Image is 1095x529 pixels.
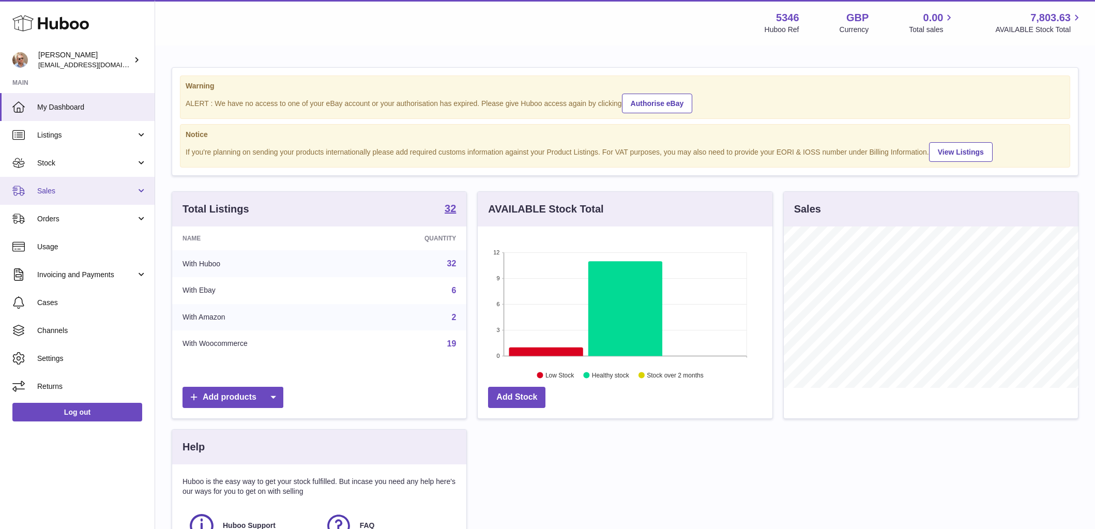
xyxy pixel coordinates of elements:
[909,11,955,35] a: 0.00 Total sales
[172,330,355,357] td: With Woocommerce
[37,270,136,280] span: Invoicing and Payments
[12,403,142,421] a: Log out
[12,52,28,68] img: support@radoneltd.co.uk
[186,130,1064,140] strong: Notice
[182,387,283,408] a: Add products
[37,382,147,391] span: Returns
[172,226,355,250] th: Name
[186,81,1064,91] strong: Warning
[995,11,1083,35] a: 7,803.63 AVAILABLE Stock Total
[37,242,147,252] span: Usage
[37,158,136,168] span: Stock
[488,387,545,408] a: Add Stock
[355,226,466,250] th: Quantity
[37,326,147,336] span: Channels
[765,25,799,35] div: Huboo Ref
[647,372,704,379] text: Stock over 2 months
[37,214,136,224] span: Orders
[37,102,147,112] span: My Dashboard
[451,286,456,295] a: 6
[909,25,955,35] span: Total sales
[37,298,147,308] span: Cases
[447,339,457,348] a: 19
[172,304,355,331] td: With Amazon
[929,142,993,162] a: View Listings
[172,277,355,304] td: With Ebay
[497,327,500,333] text: 3
[794,202,821,216] h3: Sales
[776,11,799,25] strong: 5346
[445,203,456,214] strong: 32
[37,354,147,364] span: Settings
[840,25,869,35] div: Currency
[545,372,574,379] text: Low Stock
[186,141,1064,162] div: If you're planning on sending your products internationally please add required customs informati...
[172,250,355,277] td: With Huboo
[182,477,456,496] p: Huboo is the easy way to get your stock fulfilled. But incase you need any help here's our ways f...
[497,301,500,307] text: 6
[995,25,1083,35] span: AVAILABLE Stock Total
[846,11,869,25] strong: GBP
[182,440,205,454] h3: Help
[445,203,456,216] a: 32
[186,92,1064,113] div: ALERT : We have no access to one of your eBay account or your authorisation has expired. Please g...
[923,11,944,25] span: 0.00
[497,353,500,359] text: 0
[494,249,500,255] text: 12
[37,186,136,196] span: Sales
[447,259,457,268] a: 32
[37,130,136,140] span: Listings
[592,372,630,379] text: Healthy stock
[38,61,152,69] span: [EMAIL_ADDRESS][DOMAIN_NAME]
[38,50,131,70] div: [PERSON_NAME]
[488,202,603,216] h3: AVAILABLE Stock Total
[622,94,693,113] a: Authorise eBay
[497,275,500,281] text: 9
[182,202,249,216] h3: Total Listings
[451,313,456,322] a: 2
[1030,11,1071,25] span: 7,803.63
